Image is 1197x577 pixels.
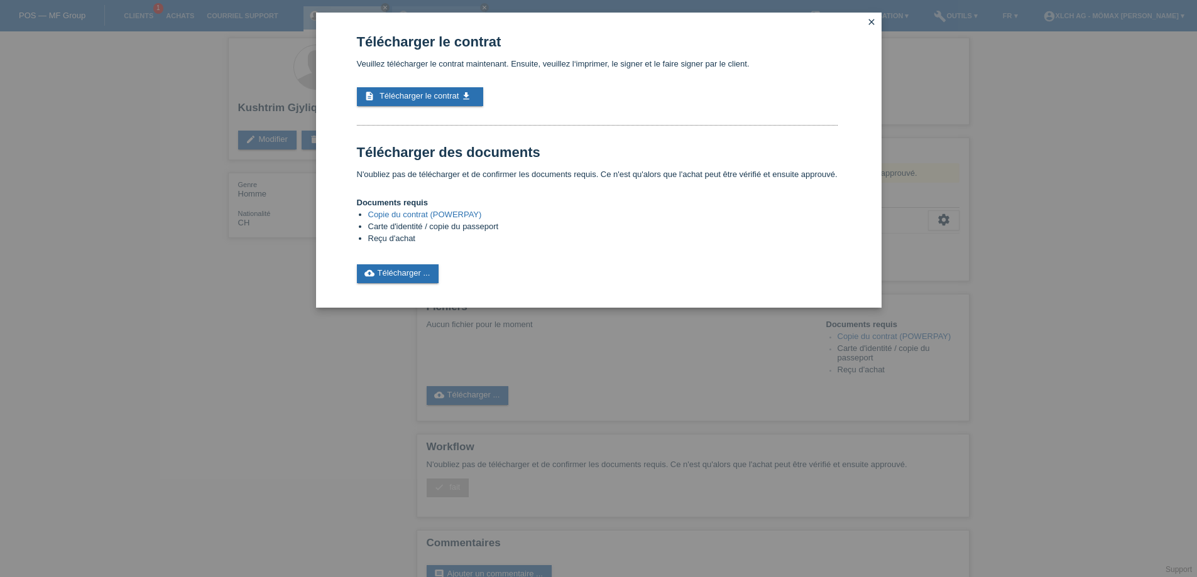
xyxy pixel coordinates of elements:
a: close [863,16,880,30]
i: get_app [461,91,471,101]
a: Copie du contrat (POWERPAY) [368,210,482,219]
a: description Télécharger le contrat get_app [357,87,483,106]
h1: Télécharger le contrat [357,34,838,50]
li: Carte d'identité / copie du passeport [368,222,838,234]
i: close [866,17,877,27]
h1: Télécharger des documents [357,144,838,160]
li: Reçu d'achat [368,234,838,245]
h4: Documents requis [357,198,838,207]
span: Télécharger le contrat [380,91,459,100]
a: cloud_uploadTélécharger ... [357,264,439,283]
i: cloud_upload [364,268,374,278]
p: Veuillez télécharger le contrat maintenant. Ensuite, veuillez l‘imprimer, le signer et le faire s... [357,59,838,68]
i: description [364,91,374,101]
p: N'oubliez pas de télécharger et de confirmer les documents requis. Ce n'est qu'alors que l'achat ... [357,170,838,179]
